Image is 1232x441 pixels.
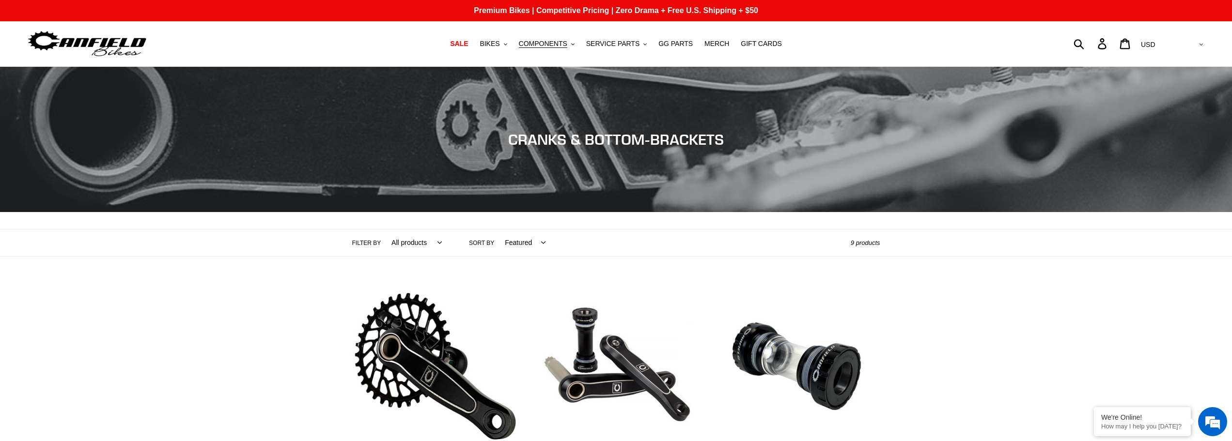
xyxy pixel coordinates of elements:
[741,40,782,48] span: GIFT CARDS
[586,40,639,48] span: SERVICE PARTS
[736,37,787,50] a: GIFT CARDS
[1079,33,1104,54] input: Search
[658,40,693,48] span: GG PARTS
[704,40,729,48] span: MERCH
[27,29,148,59] img: Canfield Bikes
[445,37,473,50] a: SALE
[700,37,734,50] a: MERCH
[450,40,468,48] span: SALE
[480,40,499,48] span: BIKES
[469,239,494,247] label: Sort by
[851,239,880,246] span: 9 products
[654,37,698,50] a: GG PARTS
[352,239,381,247] label: Filter by
[1101,413,1184,421] div: We're Online!
[475,37,512,50] button: BIKES
[581,37,652,50] button: SERVICE PARTS
[514,37,579,50] button: COMPONENTS
[508,131,724,148] span: CRANKS & BOTTOM-BRACKETS
[519,40,567,48] span: COMPONENTS
[1101,423,1184,430] p: How may I help you today?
